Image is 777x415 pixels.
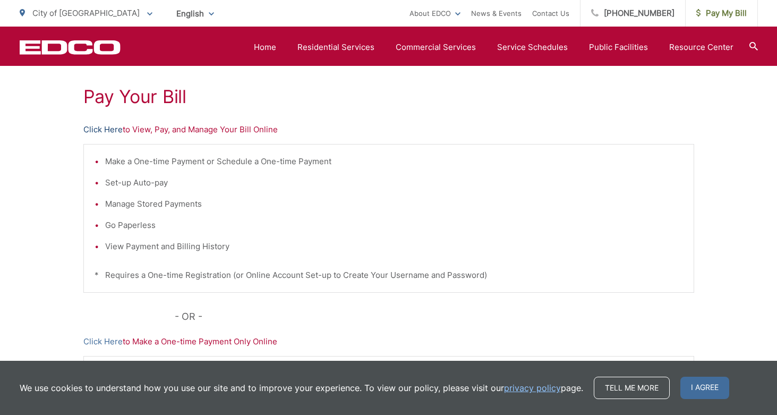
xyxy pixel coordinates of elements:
p: We use cookies to understand how you use our site and to improve your experience. To view our pol... [20,382,583,394]
span: Pay My Bill [696,7,747,20]
a: Click Here [83,335,123,348]
a: Contact Us [532,7,569,20]
a: Resource Center [669,41,733,54]
span: English [168,4,222,23]
li: View Payment and Billing History [105,240,683,253]
p: * Requires a One-time Registration (or Online Account Set-up to Create Your Username and Password) [95,269,683,282]
span: City of [GEOGRAPHIC_DATA] [32,8,140,18]
p: to Make a One-time Payment Only Online [83,335,694,348]
li: Go Paperless [105,219,683,232]
span: I agree [680,377,729,399]
a: privacy policy [504,382,561,394]
a: Service Schedules [497,41,568,54]
a: Home [254,41,276,54]
p: - OR - [175,309,694,325]
a: Tell me more [594,377,670,399]
p: to View, Pay, and Manage Your Bill Online [83,123,694,136]
a: Public Facilities [589,41,648,54]
a: Click Here [83,123,123,136]
a: EDCD logo. Return to the homepage. [20,40,121,55]
li: Make a One-time Payment or Schedule a One-time Payment [105,155,683,168]
a: News & Events [471,7,522,20]
a: Residential Services [297,41,374,54]
a: Commercial Services [396,41,476,54]
h1: Pay Your Bill [83,86,694,107]
li: Set-up Auto-pay [105,176,683,189]
li: Manage Stored Payments [105,198,683,210]
a: About EDCO [409,7,460,20]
